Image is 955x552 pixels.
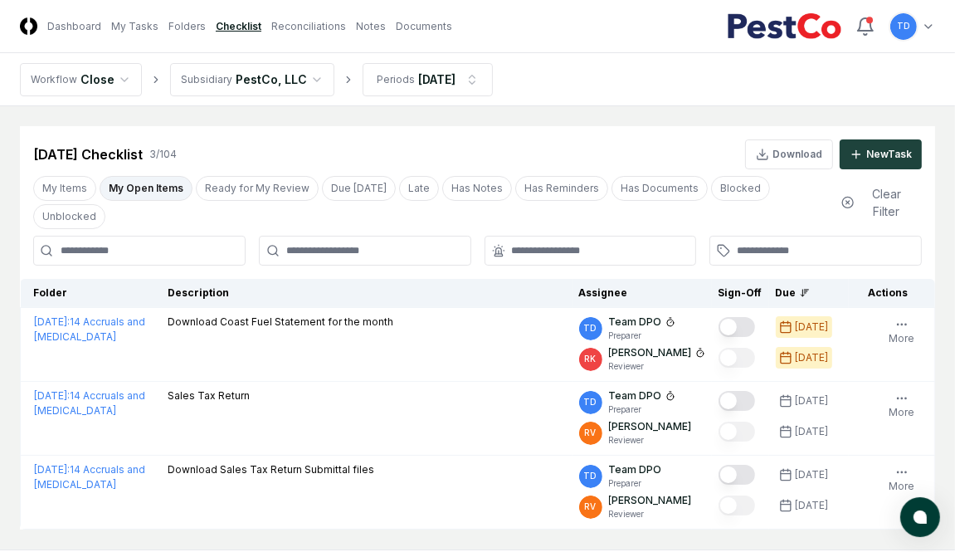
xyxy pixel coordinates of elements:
[835,178,922,227] button: Clear Filter
[609,419,692,434] p: [PERSON_NAME]
[776,286,842,300] div: Due
[584,396,597,408] span: TD
[585,501,597,513] span: RV
[181,72,232,87] div: Subsidiary
[609,403,675,416] p: Preparer
[609,477,662,490] p: Preparer
[719,391,755,411] button: Mark complete
[585,427,597,439] span: RV
[609,462,662,477] p: Team DPO
[20,17,37,35] img: Logo
[719,465,755,485] button: Mark complete
[34,315,145,343] a: [DATE]:14 Accruals and [MEDICAL_DATA]
[719,317,755,337] button: Mark complete
[356,19,386,34] a: Notes
[885,315,918,349] button: More
[34,463,70,476] span: [DATE] :
[34,389,70,402] span: [DATE] :
[363,63,493,96] button: Periods[DATE]
[711,176,770,201] button: Blocked
[149,147,177,162] div: 3 / 104
[796,424,829,439] div: [DATE]
[33,204,105,229] button: Unblocked
[21,279,162,308] th: Folder
[609,493,692,508] p: [PERSON_NAME]
[712,279,769,308] th: Sign-Off
[396,19,452,34] a: Documents
[399,176,439,201] button: Late
[515,176,608,201] button: Has Reminders
[168,462,375,477] p: Download Sales Tax Return Submittal files
[889,12,918,42] button: TD
[168,19,206,34] a: Folders
[377,72,415,87] div: Periods
[442,176,512,201] button: Has Notes
[796,350,829,365] div: [DATE]
[34,315,70,328] span: [DATE] :
[271,19,346,34] a: Reconciliations
[885,388,918,423] button: More
[216,19,261,34] a: Checklist
[796,467,829,482] div: [DATE]
[33,176,96,201] button: My Items
[31,72,77,87] div: Workflow
[796,393,829,408] div: [DATE]
[584,322,597,335] span: TD
[719,422,755,442] button: Mark complete
[727,13,842,40] img: PestCo logo
[609,388,662,403] p: Team DPO
[796,498,829,513] div: [DATE]
[100,176,192,201] button: My Open Items
[418,71,456,88] div: [DATE]
[897,20,910,32] span: TD
[840,139,922,169] button: NewTask
[33,144,143,164] div: [DATE] Checklist
[745,139,833,169] button: Download
[900,497,940,537] button: atlas-launcher
[111,19,158,34] a: My Tasks
[573,279,712,308] th: Assignee
[609,315,662,330] p: Team DPO
[609,508,692,520] p: Reviewer
[866,147,912,162] div: New Task
[47,19,101,34] a: Dashboard
[609,360,705,373] p: Reviewer
[855,286,922,300] div: Actions
[885,462,918,497] button: More
[719,496,755,515] button: Mark complete
[34,389,145,417] a: [DATE]:14 Accruals and [MEDICAL_DATA]
[611,176,708,201] button: Has Documents
[719,348,755,368] button: Mark complete
[585,353,597,365] span: RK
[584,470,597,482] span: TD
[20,63,493,96] nav: breadcrumb
[168,388,251,403] p: Sales Tax Return
[196,176,319,201] button: Ready for My Review
[796,320,829,335] div: [DATE]
[34,463,145,491] a: [DATE]:14 Accruals and [MEDICAL_DATA]
[168,315,394,330] p: Download Coast Fuel Statement for the month
[322,176,396,201] button: Due Today
[162,279,573,308] th: Description
[609,345,692,360] p: [PERSON_NAME]
[609,434,692,447] p: Reviewer
[609,330,675,342] p: Preparer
